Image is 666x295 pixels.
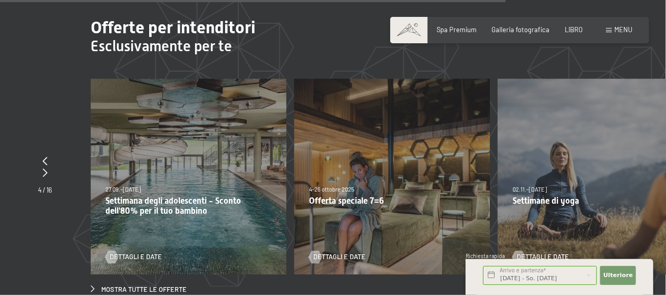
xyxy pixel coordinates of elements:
[105,196,241,216] font: Settimana degli adolescenti - Sconto dell'80% per il tuo bambino
[313,252,365,261] font: Dettagli e date
[466,253,505,259] font: Richiesta rapida
[91,17,255,37] font: Offerte per intenditori
[91,37,232,55] font: Esclusivamente per te
[437,25,477,34] a: Spa Premium
[600,266,636,285] button: Ulteriore
[603,272,633,279] font: Ulteriore
[492,25,550,34] a: Galleria fotografica
[614,25,632,34] font: menu
[43,186,45,194] font: /
[105,252,162,262] a: Dettagli e date
[309,186,354,193] font: 4-26 ottobre 2025
[565,25,583,34] a: LIBRO
[110,252,162,261] font: Dettagli e date
[513,186,547,193] font: 02.11.–[DATE]
[105,186,141,193] font: 27.09.–[DATE]
[309,252,365,262] a: Dettagli e date
[513,196,579,206] font: Settimane di yoga
[309,196,384,206] font: Offerta speciale 7=6
[91,285,187,294] a: Mostra tutte le offerte
[46,186,52,194] font: 16
[101,285,187,293] font: Mostra tutte le offerte
[38,186,42,194] font: 4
